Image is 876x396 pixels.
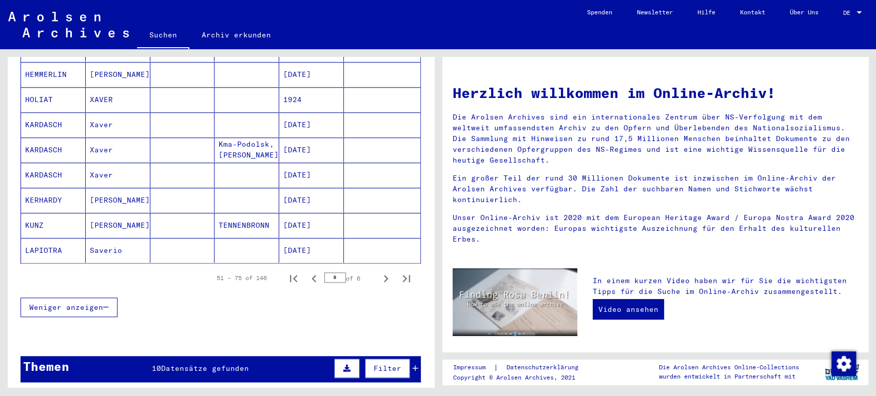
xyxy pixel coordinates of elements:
[161,364,249,373] span: Datensätze gefunden
[217,273,267,283] div: 51 – 75 of 146
[279,238,344,263] mat-cell: [DATE]
[453,82,859,104] h1: Herzlich willkommen im Online-Archiv!
[21,62,86,87] mat-cell: HEMMERLIN
[365,359,410,378] button: Filter
[279,188,344,212] mat-cell: [DATE]
[21,112,86,137] mat-cell: KARDASCH
[279,137,344,162] mat-cell: [DATE]
[189,23,283,47] a: Archiv erkunden
[21,137,86,162] mat-cell: KARDASCH
[453,268,577,336] img: video.jpg
[86,62,150,87] mat-cell: [PERSON_NAME]
[376,268,396,288] button: Next page
[593,275,858,297] p: In einem kurzen Video haben wir für Sie die wichtigsten Tipps für die Suche im Online-Archiv zusa...
[86,213,150,237] mat-cell: [PERSON_NAME]
[279,112,344,137] mat-cell: [DATE]
[86,87,150,112] mat-cell: XAVER
[453,212,859,245] p: Unser Online-Archiv ist 2020 mit dem European Heritage Award / Europa Nostra Award 2020 ausgezeic...
[279,163,344,187] mat-cell: [DATE]
[498,362,591,373] a: Datenschutzerklärung
[593,299,664,320] a: Video ansehen
[21,87,86,112] mat-cell: HOLIAT
[396,268,417,288] button: Last page
[843,9,854,16] span: DE
[215,213,279,237] mat-cell: TENNENBRONN
[823,359,861,385] img: yv_logo.png
[453,362,494,373] a: Impressum
[21,188,86,212] mat-cell: KERHARDY
[8,12,129,37] img: Arolsen_neg.svg
[21,163,86,187] mat-cell: KARDASCH
[659,363,799,372] p: Die Arolsen Archives Online-Collections
[29,303,103,312] span: Weniger anzeigen
[279,62,344,87] mat-cell: [DATE]
[86,112,150,137] mat-cell: Xaver
[23,357,69,375] div: Themen
[21,238,86,263] mat-cell: LAPIOTRA
[453,112,859,166] p: Die Arolsen Archives sind ein internationales Zentrum über NS-Verfolgung mit dem weltweit umfasse...
[86,188,150,212] mat-cell: [PERSON_NAME]
[304,268,324,288] button: Previous page
[279,213,344,237] mat-cell: [DATE]
[86,137,150,162] mat-cell: Xaver
[21,213,86,237] mat-cell: KUNZ
[659,372,799,381] p: wurden entwickelt in Partnerschaft mit
[283,268,304,288] button: First page
[86,163,150,187] mat-cell: Xaver
[137,23,189,49] a: Suchen
[324,273,376,283] div: of 6
[215,137,279,162] mat-cell: Kma-Podolsk, [PERSON_NAME]
[279,87,344,112] mat-cell: 1924
[21,298,118,317] button: Weniger anzeigen
[831,351,856,376] img: Zustimmung ändern
[453,373,591,382] p: Copyright © Arolsen Archives, 2021
[453,173,859,205] p: Ein großer Teil der rund 30 Millionen Dokumente ist inzwischen im Online-Archiv der Arolsen Archi...
[86,238,150,263] mat-cell: Saverio
[453,362,591,373] div: |
[374,364,401,373] span: Filter
[152,364,161,373] span: 10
